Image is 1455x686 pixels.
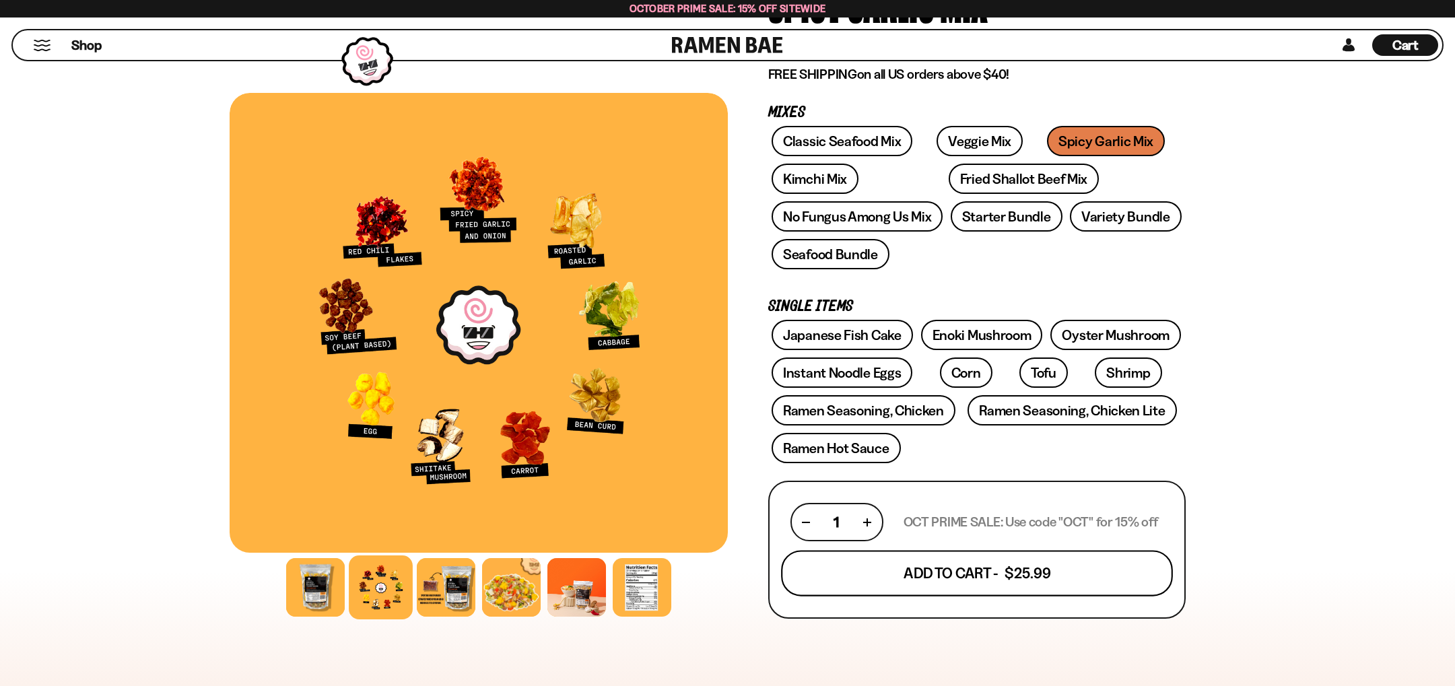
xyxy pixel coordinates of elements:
[71,34,102,56] a: Shop
[71,36,102,55] span: Shop
[772,433,901,463] a: Ramen Hot Sauce
[968,395,1176,425] a: Ramen Seasoning, Chicken Lite
[768,300,1186,313] p: Single Items
[772,239,889,269] a: Seafood Bundle
[949,164,1099,194] a: Fried Shallot Beef Mix
[1095,357,1161,388] a: Shrimp
[772,126,912,156] a: Classic Seafood Mix
[940,357,992,388] a: Corn
[1392,37,1419,53] span: Cart
[33,40,51,51] button: Mobile Menu Trigger
[772,201,943,232] a: No Fungus Among Us Mix
[768,66,1186,83] p: on all US orders above $40!
[1372,30,1438,60] div: Cart
[937,126,1023,156] a: Veggie Mix
[772,164,858,194] a: Kimchi Mix
[768,66,857,82] strong: FREE SHIPPING
[768,106,1186,119] p: Mixes
[772,395,955,425] a: Ramen Seasoning, Chicken
[951,201,1062,232] a: Starter Bundle
[1070,201,1182,232] a: Variety Bundle
[781,551,1173,596] button: Add To Cart - $25.99
[921,320,1043,350] a: Enoki Mushroom
[1019,357,1068,388] a: Tofu
[630,2,826,15] span: October Prime Sale: 15% off Sitewide
[904,514,1158,530] p: OCT PRIME SALE: Use code "OCT" for 15% off
[772,320,913,350] a: Japanese Fish Cake
[834,514,839,530] span: 1
[1050,320,1181,350] a: Oyster Mushroom
[772,357,912,388] a: Instant Noodle Eggs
